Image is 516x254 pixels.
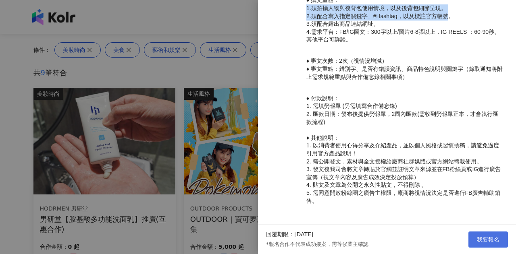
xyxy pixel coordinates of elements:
span: 3. 發文後我司會將文章轉貼於官網並註明文章來源並在FB粉絲頁或IG進行廣告宣傳（視文章內容及廣告成效決定投放預算） [306,166,501,180]
span: ♦ 審文重點：錯別字、是否有錯誤資訊、商品特色說明與關鍵字（錄取通知將附上需求規範重點與合作備忘錄相關事項） [306,66,503,80]
span: 2. 需公開發文，素材與全文授權給廠商社群媒體或官方網站轉載使用。 [306,158,482,165]
span: 1.須拍攝人物與後背包使用情境，以及後背包細節呈現。 [306,5,447,11]
p: *報名合作不代表成功接案，需等候業主確認 [266,241,368,248]
span: 2. 匯款日期：發布後提供勞報單，2周內匯款(需收到勞報單正本，才會執行匯款流程) [306,111,498,125]
span: 。 [373,21,379,27]
span: ♦ 審文次數：2次（視情況增減） [306,58,387,64]
span: 2.須配合寫入指定關鍵字、#Hashtag，以及標註官方帳號。 [306,13,454,19]
span: 3.須配合露出商品連結網址 [306,21,373,27]
p: 回覆期限：[DATE] [266,231,313,239]
span: 1. 需填勞報單 (另需填寫合作備忘錄) [306,103,397,109]
span: ♦ 其他說明： [306,134,339,141]
span: 1. 以消費者使用心得分享及介紹產品，並以個人風格或習慣撰稿，請避免過度引用官方產品說明！ [306,142,499,157]
span: 4. 貼文及文章為公開之永久性貼文，不得刪除 。 [306,182,427,188]
span: 我要報名 [477,236,499,243]
button: 我要報名 [468,231,508,248]
span: ♦ 付款說明： [306,95,339,101]
span: 4.需求平台：FB/IG圖文：300字以上/圖片6-8張以上，IG REELS ：60-90秒。其他平台可詳談。 [306,29,500,43]
span: 5. 需同意開放粉絲團之廣告主權限，廠商將視情況決定是否進行FB廣告輔助銷售。 [306,190,500,204]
